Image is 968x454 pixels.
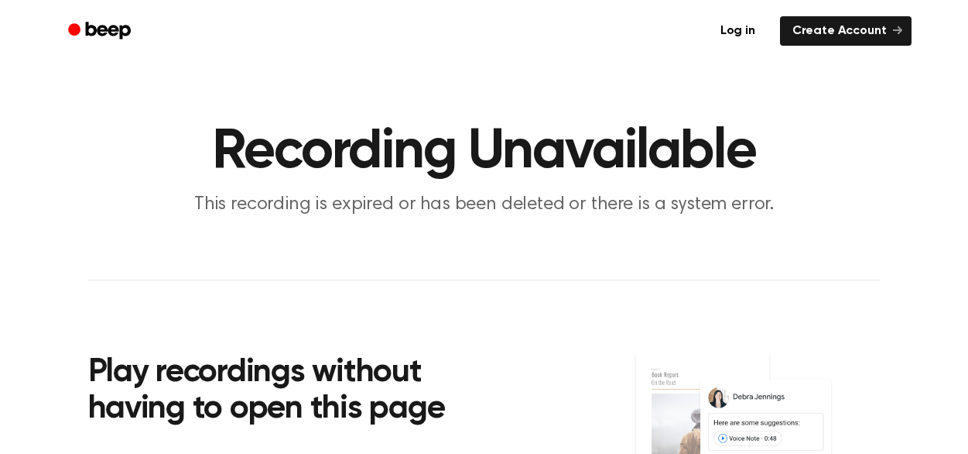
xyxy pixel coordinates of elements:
h2: Play recordings without having to open this page [88,355,505,428]
a: Create Account [780,16,912,46]
h1: Recording Unavailable [88,124,881,180]
p: This recording is expired or has been deleted or there is a system error. [187,192,782,218]
a: Log in [705,13,771,49]
a: Beep [57,16,145,46]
